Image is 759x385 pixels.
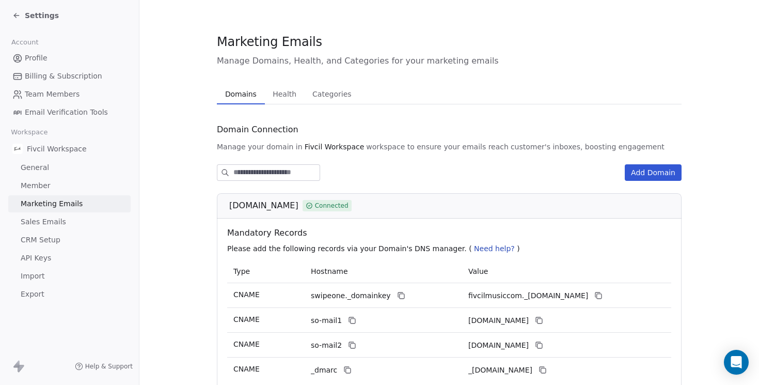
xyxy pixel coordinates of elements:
[8,86,131,103] a: Team Members
[8,50,131,67] a: Profile
[21,162,49,173] span: General
[468,267,488,275] span: Value
[311,340,342,351] span: so-mail2
[8,250,131,267] a: API Keys
[308,87,355,101] span: Categories
[8,213,131,230] a: Sales Emails
[468,365,532,376] span: _dmarc.swipeone.email
[221,87,261,101] span: Domains
[625,164,682,181] button: Add Domain
[8,286,131,303] a: Export
[315,201,349,210] span: Connected
[21,217,66,227] span: Sales Emails
[217,55,682,67] span: Manage Domains, Health, and Categories for your marketing emails
[21,198,83,209] span: Marketing Emails
[227,243,675,254] p: Please add the following records via your Domain's DNS manager. ( )
[468,340,529,351] span: fivcilmusiccom2.swipeone.email
[21,180,51,191] span: Member
[366,142,509,152] span: workspace to ensure your emails reach
[217,34,322,50] span: Marketing Emails
[233,365,260,373] span: CNAME
[724,350,749,375] div: Open Intercom Messenger
[268,87,301,101] span: Health
[21,271,44,282] span: Import
[8,104,131,121] a: Email Verification Tools
[233,266,298,277] p: Type
[21,289,44,300] span: Export
[511,142,665,152] span: customer's inboxes, boosting engagement
[311,315,342,326] span: so-mail1
[21,235,60,245] span: CRM Setup
[25,107,108,118] span: Email Verification Tools
[468,290,588,301] span: fivcilmusiccom._domainkey.swipeone.email
[12,10,59,21] a: Settings
[233,315,260,324] span: CNAME
[8,195,131,212] a: Marketing Emails
[75,362,133,371] a: Help & Support
[7,35,43,50] span: Account
[233,290,260,299] span: CNAME
[27,144,87,154] span: Fivcil Workspace
[229,199,298,212] span: [DOMAIN_NAME]
[311,365,337,376] span: _dmarc
[8,268,131,285] a: Import
[8,232,131,249] a: CRM Setup
[227,227,675,239] span: Mandatory Records
[311,290,391,301] span: swipeone._domainkey
[311,267,348,275] span: Hostname
[85,362,133,371] span: Help & Support
[12,144,23,154] img: Fivcil_Square_Logo.png
[25,71,102,82] span: Billing & Subscription
[8,177,131,194] a: Member
[25,53,48,64] span: Profile
[474,244,515,253] span: Need help?
[21,253,51,264] span: API Keys
[217,124,298,136] span: Domain Connection
[25,89,80,100] span: Team Members
[233,340,260,348] span: CNAME
[305,142,365,152] span: Fivcil Workspace
[7,125,52,140] span: Workspace
[217,142,303,152] span: Manage your domain in
[8,68,131,85] a: Billing & Subscription
[8,159,131,176] a: General
[468,315,529,326] span: fivcilmusiccom1.swipeone.email
[25,10,59,21] span: Settings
